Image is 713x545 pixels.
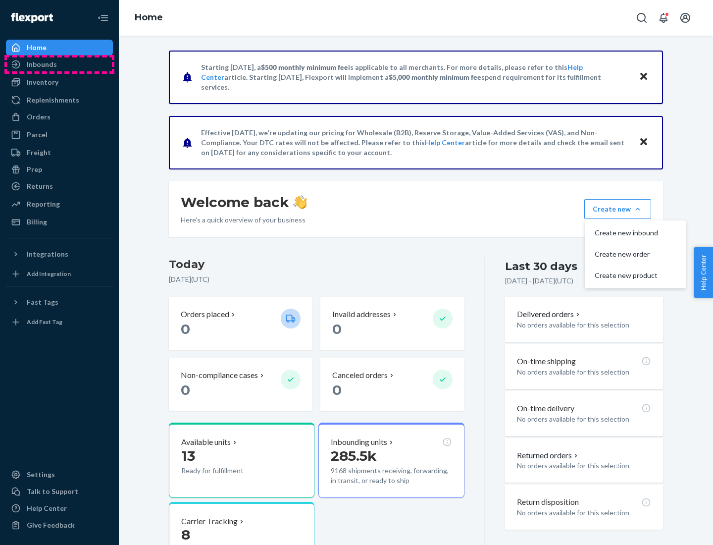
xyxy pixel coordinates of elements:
[27,297,58,307] div: Fast Tags
[6,467,113,483] a: Settings
[332,321,342,337] span: 0
[169,274,464,284] p: [DATE] ( UTC )
[181,447,195,464] span: 13
[517,356,576,367] p: On-time shipping
[517,450,580,461] button: Returned orders
[517,309,582,320] button: Delivered orders
[6,246,113,262] button: Integrations
[318,423,464,498] button: Inbounding units285.5k9168 shipments receiving, forwarding, in transit, or ready to ship
[425,138,465,147] a: Help Center
[27,318,62,326] div: Add Fast Tag
[517,496,579,508] p: Return disposition
[584,199,651,219] button: Create newCreate new inboundCreate new orderCreate new product
[181,215,307,225] p: Here’s a quick overview of your business
[6,517,113,533] button: Give Feedback
[6,74,113,90] a: Inventory
[6,109,113,125] a: Orders
[331,436,387,448] p: Inbounding units
[135,12,163,23] a: Home
[181,193,307,211] h1: Welcome back
[201,128,629,158] p: Effective [DATE], we're updating our pricing for Wholesale (B2B), Reserve Storage, Value-Added Se...
[27,95,79,105] div: Replenishments
[332,381,342,398] span: 0
[11,13,53,23] img: Flexport logo
[6,127,113,143] a: Parcel
[181,309,229,320] p: Orders placed
[675,8,695,28] button: Open account menu
[201,62,629,92] p: Starting [DATE], a is applicable to all merchants. For more details, please refer to this article...
[27,148,51,158] div: Freight
[27,199,60,209] div: Reporting
[595,272,658,279] span: Create new product
[169,358,312,411] button: Non-compliance cases 0
[389,73,481,81] span: $5,000 monthly minimum fee
[331,447,377,464] span: 285.5k
[654,8,673,28] button: Open notifications
[6,178,113,194] a: Returns
[27,77,58,87] div: Inventory
[6,92,113,108] a: Replenishments
[93,8,113,28] button: Close Navigation
[587,265,684,286] button: Create new product
[127,3,171,32] ol: breadcrumbs
[6,162,113,177] a: Prep
[6,314,113,330] a: Add Fast Tag
[517,508,651,518] p: No orders available for this selection
[6,266,113,282] a: Add Integration
[27,181,53,191] div: Returns
[27,59,57,69] div: Inbounds
[181,526,190,543] span: 8
[332,309,391,320] p: Invalid addresses
[27,249,68,259] div: Integrations
[27,520,75,530] div: Give Feedback
[331,466,452,486] p: 9168 shipments receiving, forwarding, in transit, or ready to ship
[595,251,658,258] span: Create new order
[169,297,312,350] button: Orders placed 0
[517,461,651,471] p: No orders available for this selection
[505,259,577,274] div: Last 30 days
[505,276,573,286] p: [DATE] - [DATE] ( UTC )
[181,466,273,476] p: Ready for fulfillment
[637,135,650,150] button: Close
[261,63,348,71] span: $500 monthly minimum fee
[27,130,48,140] div: Parcel
[169,423,314,498] button: Available units13Ready for fulfillment
[595,229,658,236] span: Create new inbound
[632,8,652,28] button: Open Search Box
[694,247,713,298] button: Help Center
[6,56,113,72] a: Inbounds
[27,164,42,174] div: Prep
[517,367,651,377] p: No orders available for this selection
[169,257,464,272] h3: Today
[320,358,464,411] button: Canceled orders 0
[6,145,113,161] a: Freight
[587,244,684,265] button: Create new order
[517,320,651,330] p: No orders available for this selection
[587,222,684,244] button: Create new inbound
[517,414,651,424] p: No orders available for this selection
[27,217,47,227] div: Billing
[181,370,258,381] p: Non-compliance cases
[637,70,650,84] button: Close
[181,436,231,448] p: Available units
[27,43,47,53] div: Home
[181,321,190,337] span: 0
[293,195,307,209] img: hand-wave emoji
[181,381,190,398] span: 0
[6,40,113,55] a: Home
[181,516,238,527] p: Carrier Tracking
[6,484,113,499] a: Talk to Support
[332,370,388,381] p: Canceled orders
[6,214,113,230] a: Billing
[517,403,574,414] p: On-time delivery
[320,297,464,350] button: Invalid addresses 0
[27,503,67,513] div: Help Center
[6,500,113,516] a: Help Center
[27,470,55,480] div: Settings
[27,270,71,278] div: Add Integration
[6,294,113,310] button: Fast Tags
[6,196,113,212] a: Reporting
